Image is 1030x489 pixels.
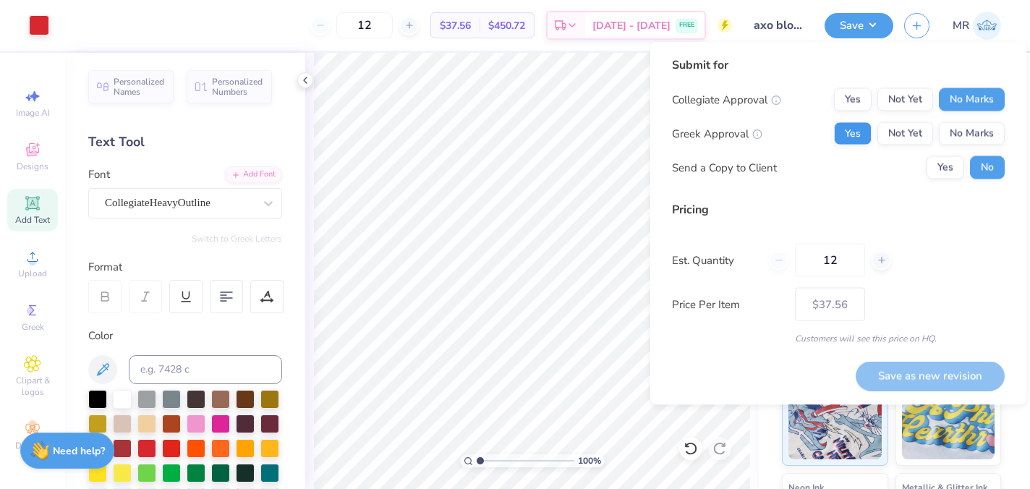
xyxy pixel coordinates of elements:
[212,77,263,97] span: Personalized Numbers
[672,159,777,176] div: Send a Copy to Client
[672,91,781,108] div: Collegiate Approval
[953,12,1001,40] a: MR
[970,156,1005,179] button: No
[825,13,893,38] button: Save
[672,56,1005,74] div: Submit for
[679,20,694,30] span: FREE
[18,268,47,279] span: Upload
[834,122,872,145] button: Yes
[88,166,110,183] label: Font
[672,125,762,142] div: Greek Approval
[795,244,865,277] input: – –
[902,387,995,459] img: Puff Ink
[672,332,1005,345] div: Customers will see this price on HQ.
[22,321,44,333] span: Greek
[129,355,282,384] input: e.g. 7428 c
[114,77,165,97] span: Personalized Names
[672,201,1005,218] div: Pricing
[973,12,1001,40] img: Micaela Rothenbuhler
[225,166,282,183] div: Add Font
[672,252,758,268] label: Est. Quantity
[927,156,964,179] button: Yes
[877,88,933,111] button: Not Yet
[939,122,1005,145] button: No Marks
[53,444,105,458] strong: Need help?
[488,18,525,33] span: $450.72
[592,18,671,33] span: [DATE] - [DATE]
[15,440,50,451] span: Decorate
[88,132,282,152] div: Text Tool
[7,375,58,398] span: Clipart & logos
[17,161,48,172] span: Designs
[15,214,50,226] span: Add Text
[192,233,282,244] button: Switch to Greek Letters
[336,12,393,38] input: – –
[834,88,872,111] button: Yes
[877,122,933,145] button: Not Yet
[788,387,882,459] img: Standard
[88,259,284,276] div: Format
[16,107,50,119] span: Image AI
[88,328,282,344] div: Color
[672,296,784,312] label: Price Per Item
[953,17,969,34] span: MR
[939,88,1005,111] button: No Marks
[578,454,601,467] span: 100 %
[440,18,471,33] span: $37.56
[743,11,814,40] input: Untitled Design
